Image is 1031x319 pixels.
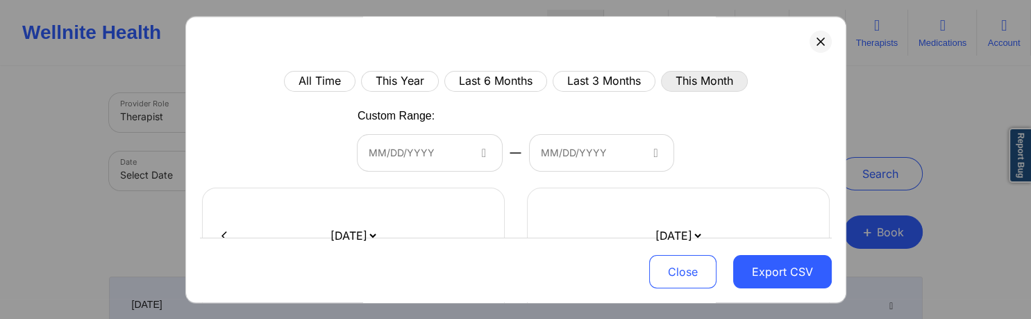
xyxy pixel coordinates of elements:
[733,255,832,288] button: Export CSV
[284,71,355,92] button: All Time
[502,136,530,172] div: —
[444,71,547,92] button: Last 6 Months
[358,108,435,124] p: Custom Range:
[649,255,716,288] button: Close
[553,71,655,92] button: Last 3 Months
[361,71,439,92] button: This Year
[661,71,748,92] button: This Month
